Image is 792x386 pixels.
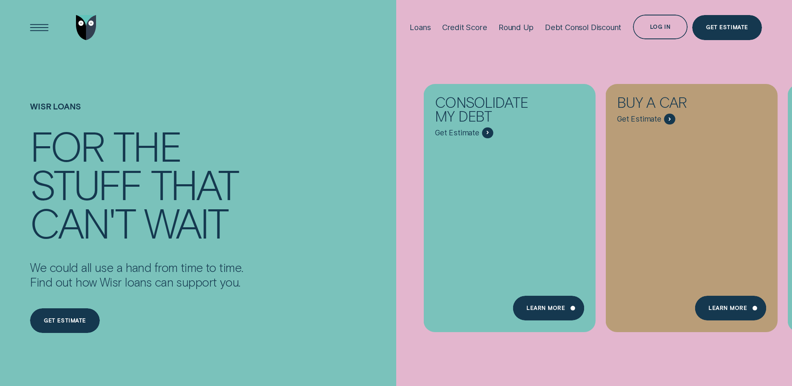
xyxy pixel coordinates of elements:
a: Get Estimate [692,15,762,40]
button: Open Menu [27,15,52,40]
a: Buy a car - Learn more [606,84,778,325]
a: Learn More [695,296,766,320]
span: Get Estimate [435,128,479,137]
h1: Wisr loans [30,102,243,127]
div: the [113,127,181,165]
h4: For the stuff that can't wait [30,127,243,242]
p: We could all use a hand from time to time. Find out how Wisr loans can support you. [30,260,243,290]
div: For [30,127,104,165]
div: Buy a car [617,95,727,114]
a: Learn more [513,296,584,320]
div: stuff [30,165,141,203]
button: Log in [633,15,688,39]
span: Get Estimate [617,114,661,124]
div: can't [30,203,134,242]
img: Wisr [76,15,96,40]
div: Consolidate my debt [435,95,545,127]
div: Round Up [498,23,534,32]
div: wait [144,203,228,242]
div: Credit Score [442,23,487,32]
a: Get estimate [30,308,99,333]
a: Consolidate my debt - Learn more [424,84,596,325]
div: Loans [410,23,430,32]
div: Debt Consol Discount [545,23,621,32]
div: that [151,165,238,203]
